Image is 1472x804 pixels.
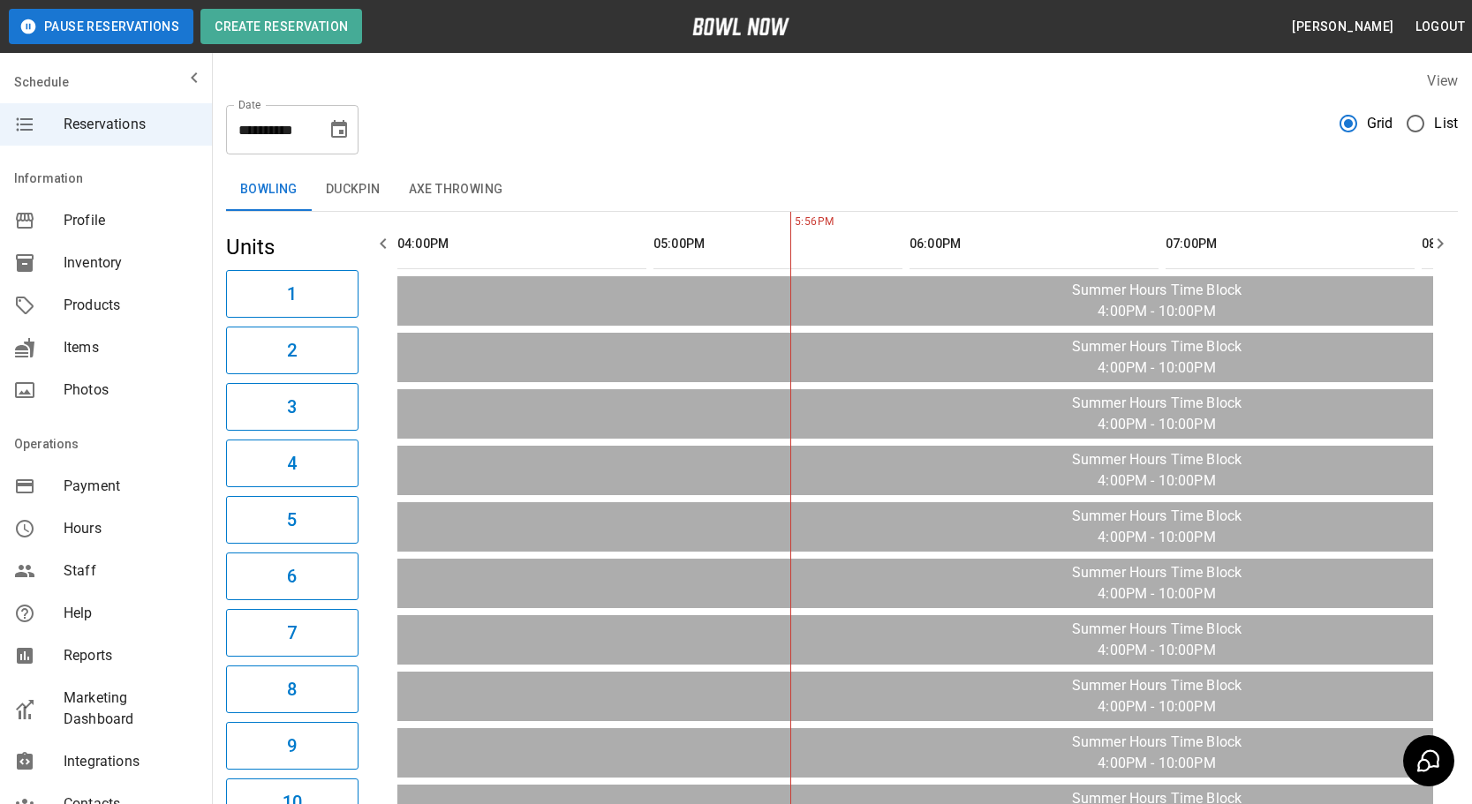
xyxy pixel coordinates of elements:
span: Payment [64,476,198,497]
button: Bowling [226,169,312,211]
span: 5:56PM [790,214,795,231]
span: Reports [64,645,198,666]
th: 04:00PM [397,219,646,269]
button: 5 [226,496,359,544]
button: Duckpin [312,169,395,211]
h6: 2 [287,336,297,364]
button: 4 [226,440,359,487]
h6: 3 [287,393,297,421]
img: logo [692,18,789,35]
h6: 8 [287,675,297,703]
div: inventory tabs [226,169,1458,211]
button: [PERSON_NAME] [1285,11,1400,43]
span: Photos [64,379,198,401]
h6: 4 [287,449,297,477]
button: 7 [226,609,359,657]
th: 05:00PM [653,219,902,269]
span: Inventory [64,252,198,274]
span: Integrations [64,751,198,772]
button: Create Reservation [200,9,362,44]
h6: 1 [287,280,297,308]
span: Profile [64,210,198,231]
th: 07:00PM [1166,219,1415,269]
span: Staff [64,560,198,582]
span: Products [64,295,198,316]
span: Hours [64,518,198,539]
h6: 5 [287,506,297,534]
th: 06:00PM [910,219,1159,269]
button: 2 [226,327,359,374]
button: 6 [226,552,359,600]
span: List [1434,113,1458,134]
span: Help [64,603,198,624]
button: Axe Throwing [395,169,517,211]
h6: 9 [287,732,297,760]
button: Logout [1408,11,1472,43]
button: Pause Reservations [9,9,193,44]
span: Marketing Dashboard [64,688,198,730]
span: Reservations [64,114,198,135]
button: 3 [226,383,359,431]
span: Grid [1367,113,1393,134]
h6: 7 [287,619,297,647]
h5: Units [226,233,359,261]
button: Choose date, selected date is Sep 8, 2025 [321,112,357,147]
button: 9 [226,722,359,770]
button: 8 [226,665,359,713]
h6: 6 [287,562,297,590]
span: Items [64,337,198,358]
label: View [1427,72,1458,89]
button: 1 [226,270,359,318]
